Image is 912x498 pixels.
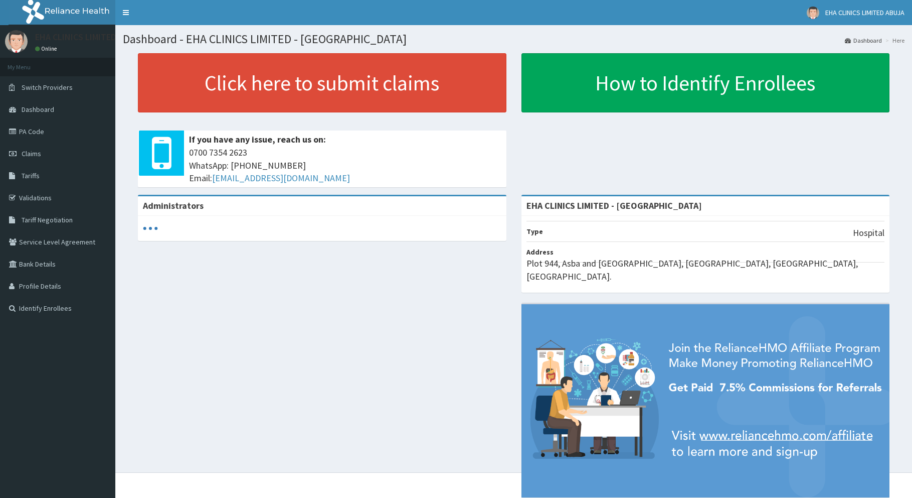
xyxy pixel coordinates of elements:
[526,200,702,211] strong: EHA CLINICS LIMITED - [GEOGRAPHIC_DATA]
[5,30,28,53] img: User Image
[123,33,904,46] h1: Dashboard - EHA CLINICS LIMITED - [GEOGRAPHIC_DATA]
[883,36,904,45] li: Here
[212,172,350,184] a: [EMAIL_ADDRESS][DOMAIN_NAME]
[143,200,204,211] b: Administrators
[189,146,501,185] span: 0700 7354 2623 WhatsApp: [PHONE_NUMBER] Email:
[526,227,543,236] b: Type
[807,7,819,19] img: User Image
[825,8,904,17] span: EHA CLINICS LIMITED ABUJA
[22,215,73,224] span: Tariff Negotiation
[845,36,882,45] a: Dashboard
[526,247,554,257] b: Address
[35,33,143,42] p: EHA CLINICS LIMITED ABUJA
[189,134,326,145] b: If you have any issue, reach us on:
[526,257,885,283] p: Plot 944, Asba and [GEOGRAPHIC_DATA], [GEOGRAPHIC_DATA], [GEOGRAPHIC_DATA], [GEOGRAPHIC_DATA].
[138,53,506,112] a: Click here to submit claims
[143,221,158,236] svg: audio-loading
[853,226,884,239] p: Hospital
[22,83,73,92] span: Switch Providers
[521,53,890,112] a: How to Identify Enrollees
[22,149,41,158] span: Claims
[22,171,40,180] span: Tariffs
[22,105,54,114] span: Dashboard
[35,45,59,52] a: Online
[521,304,890,497] img: provider-team-banner.png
